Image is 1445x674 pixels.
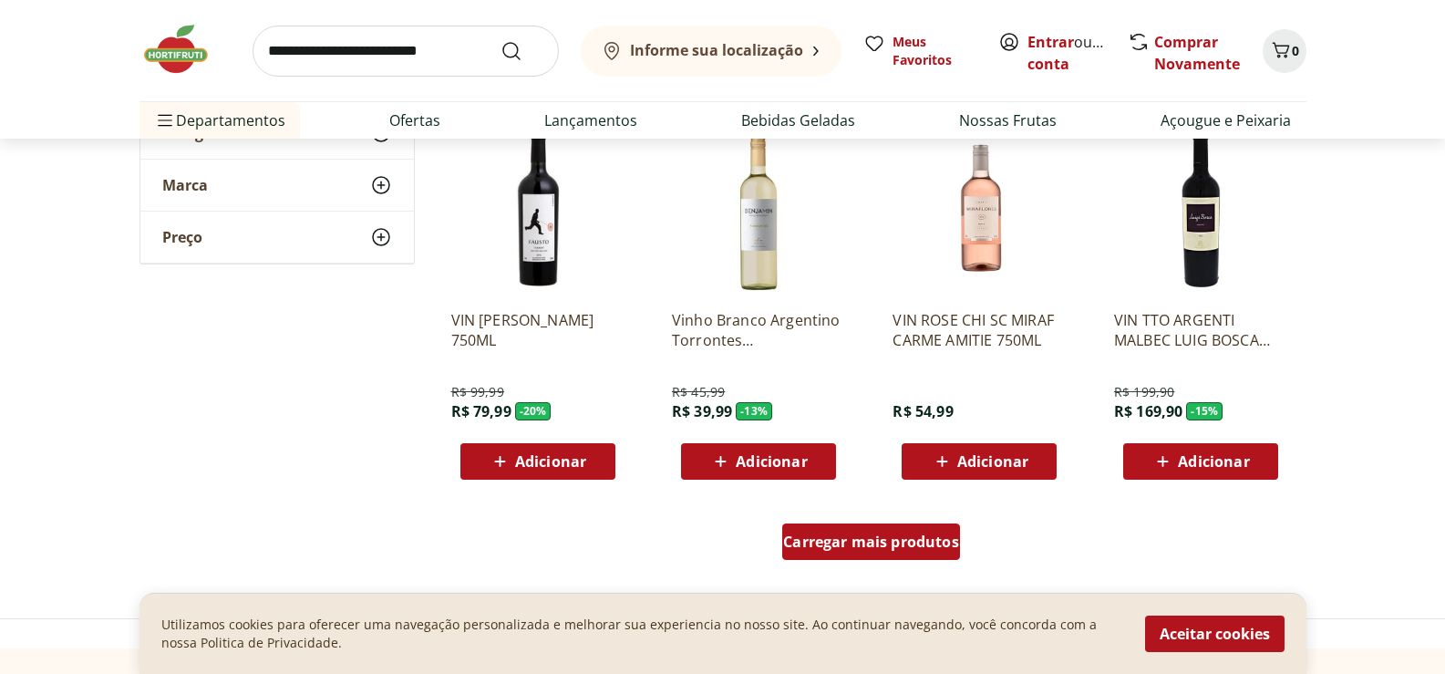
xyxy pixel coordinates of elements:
button: Aceitar cookies [1145,616,1285,652]
span: R$ 54,99 [893,401,953,421]
span: ou [1027,31,1109,75]
img: Vinho Branco Argentino Torrontes Benjamin Nieto 750ml [672,122,845,296]
span: Meus Favoritos [893,33,976,69]
a: Comprar Novamente [1154,32,1240,74]
span: - 15 % [1186,402,1223,420]
button: Carrinho [1263,29,1306,73]
a: Criar conta [1027,32,1128,74]
a: Carregar mais produtos [782,524,960,567]
button: Preço [140,212,414,263]
span: R$ 39,99 [672,401,732,421]
button: Menu [154,99,176,142]
span: R$ 169,90 [1114,401,1182,421]
button: Marca [140,160,414,211]
span: Carregar mais produtos [783,534,959,549]
span: Marca [162,176,208,194]
a: Nossas Frutas [959,109,1057,131]
a: Lançamentos [544,109,637,131]
img: VIN ROSE CHI SC MIRAF CARME AMITIE 750ML [893,122,1066,296]
span: Adicionar [515,454,586,469]
span: Adicionar [957,454,1028,469]
span: Departamentos [154,99,285,142]
span: R$ 99,99 [451,383,504,401]
button: Informe sua localização [581,26,841,77]
span: - 13 % [736,402,772,420]
img: VIN TINTO FAUSTO TANNAT 750ML [451,122,624,296]
button: Adicionar [902,443,1057,480]
button: Submit Search [501,40,544,62]
img: Hortifruti [139,22,231,77]
a: Vinho Branco Argentino Torrontes [PERSON_NAME] 750ml [672,310,845,350]
span: Adicionar [1178,454,1249,469]
span: R$ 199,90 [1114,383,1174,401]
button: Adicionar [460,443,615,480]
button: Adicionar [1123,443,1278,480]
span: R$ 79,99 [451,401,511,421]
span: Preço [162,228,202,246]
button: Adicionar [681,443,836,480]
span: R$ 45,99 [672,383,725,401]
span: - 20 % [515,402,552,420]
img: VIN TTO ARGENTI MALBEC LUIG BOSCA 750ML [1114,122,1287,296]
a: VIN [PERSON_NAME] 750ML [451,310,624,350]
b: Informe sua localização [630,40,803,60]
a: VIN TTO ARGENTI MALBEC LUIG BOSCA 750ML [1114,310,1287,350]
a: Ofertas [389,109,440,131]
a: Açougue e Peixaria [1161,109,1291,131]
a: Meus Favoritos [863,33,976,69]
a: Entrar [1027,32,1074,52]
p: Utilizamos cookies para oferecer uma navegação personalizada e melhorar sua experiencia no nosso ... [161,616,1123,652]
a: VIN ROSE CHI SC MIRAF CARME AMITIE 750ML [893,310,1066,350]
span: 0 [1292,42,1299,59]
input: search [253,26,559,77]
span: Adicionar [736,454,807,469]
a: Bebidas Geladas [741,109,855,131]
